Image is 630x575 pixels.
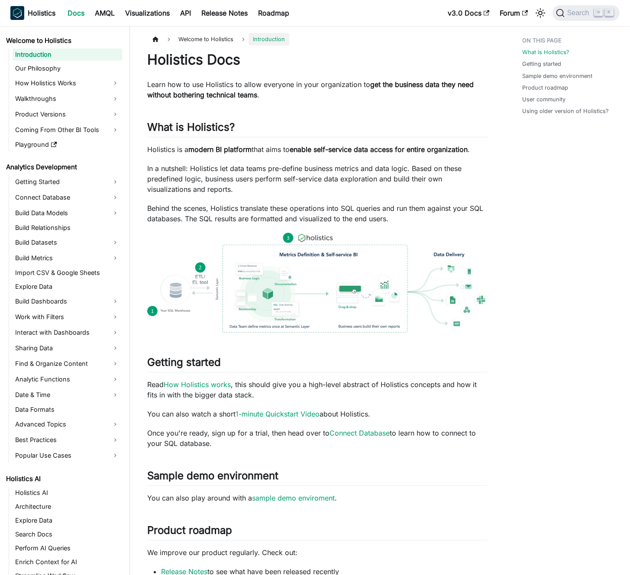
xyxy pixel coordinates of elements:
a: Date & Time [13,388,122,402]
a: Connect Database [330,429,390,437]
h2: Sample demo environment [147,469,488,486]
p: We improve our product regularly. Check out: [147,547,488,558]
a: Perform AI Queries [13,542,122,554]
h2: Product roadmap [147,524,488,540]
a: Explore Data [13,514,122,527]
a: Build Relationships [13,222,122,234]
a: Welcome to Holistics [3,35,122,47]
a: Introduction [13,48,122,61]
h2: What is Holistics? [147,121,488,137]
a: Forum [494,6,533,20]
span: Search [565,9,594,17]
a: How Holistics Works [13,76,122,90]
a: Release Notes [196,6,253,20]
kbd: ⌘ [594,9,603,16]
p: You can also play around with a . [147,493,488,503]
p: Once you're ready, sign up for a trial, then head over to to learn how to connect to your SQL dat... [147,428,488,449]
a: Holistics AI [3,473,122,485]
a: Sample demo environment [522,72,592,80]
a: HolisticsHolistics [10,6,55,20]
p: Learn how to use Holistics to allow everyone in your organization to . [147,79,488,100]
p: Behind the scenes, Holistics translate these operations into SQL queries and run them against you... [147,203,488,224]
a: How Holistics works [164,380,231,389]
a: Explore Data [13,281,122,293]
a: Walkthroughs [13,92,122,106]
a: Roadmap [253,6,294,20]
button: Switch between dark and light mode (currently light mode) [533,6,547,20]
p: In a nutshell: Holistics let data teams pre-define business metrics and data logic. Based on thes... [147,163,488,194]
p: Holistics is a that aims to . [147,144,488,155]
button: Search (Command+K) [552,5,620,21]
a: Docs [62,6,90,20]
a: Build Data Models [13,206,122,220]
a: Build Datasets [13,236,122,249]
p: You can also watch a short about Holistics. [147,409,488,419]
a: Work with Filters [13,310,122,324]
a: sample demo enviroment [252,494,335,502]
a: Architecture [13,501,122,513]
b: Holistics [28,8,55,18]
a: Interact with Dashboards [13,326,122,339]
a: Popular Use Cases [13,449,122,462]
h2: Getting started [147,356,488,372]
a: Data Formats [13,404,122,416]
a: Best Practices [13,433,122,447]
a: Using older version of Holistics? [522,107,609,115]
a: AMQL [90,6,120,20]
a: Product roadmap [522,84,568,92]
a: Our Philosophy [13,62,122,74]
a: Product Versions [13,107,122,121]
a: Search Docs [13,528,122,540]
a: Coming From Other BI Tools [13,123,122,137]
a: Import CSV & Google Sheets [13,267,122,279]
a: Visualizations [120,6,175,20]
a: Enrich Context for AI [13,556,122,568]
span: Welcome to Holistics [174,33,238,45]
a: Holistics AI [13,487,122,499]
h1: Holistics Docs [147,51,488,68]
a: Playground [13,139,122,151]
strong: modern BI platform [188,145,252,154]
a: Analytic Functions [13,372,122,386]
a: v3.0 Docs [443,6,494,20]
a: User community [522,95,565,103]
strong: enable self-service data access for entire organization [290,145,468,154]
p: Read , this should give you a high-level abstract of Holistics concepts and how it fits in with t... [147,379,488,400]
a: Sharing Data [13,341,122,355]
a: Build Metrics [13,251,122,265]
a: API [175,6,196,20]
nav: Breadcrumbs [147,33,488,45]
img: How Holistics fits in your Data Stack [147,233,488,332]
a: 1-minute Quickstart Video [236,410,320,418]
a: Home page [147,33,164,45]
a: Find & Organize Content [13,357,122,371]
a: Build Dashboards [13,294,122,308]
a: Getting started [522,60,561,68]
a: Advanced Topics [13,417,122,431]
a: Analytics Development [3,161,122,173]
a: Connect Database [13,191,122,204]
a: Getting Started [13,175,122,189]
img: Holistics [10,6,24,20]
a: What is Holistics? [522,48,569,56]
span: Introduction [249,33,289,45]
kbd: K [605,9,614,16]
